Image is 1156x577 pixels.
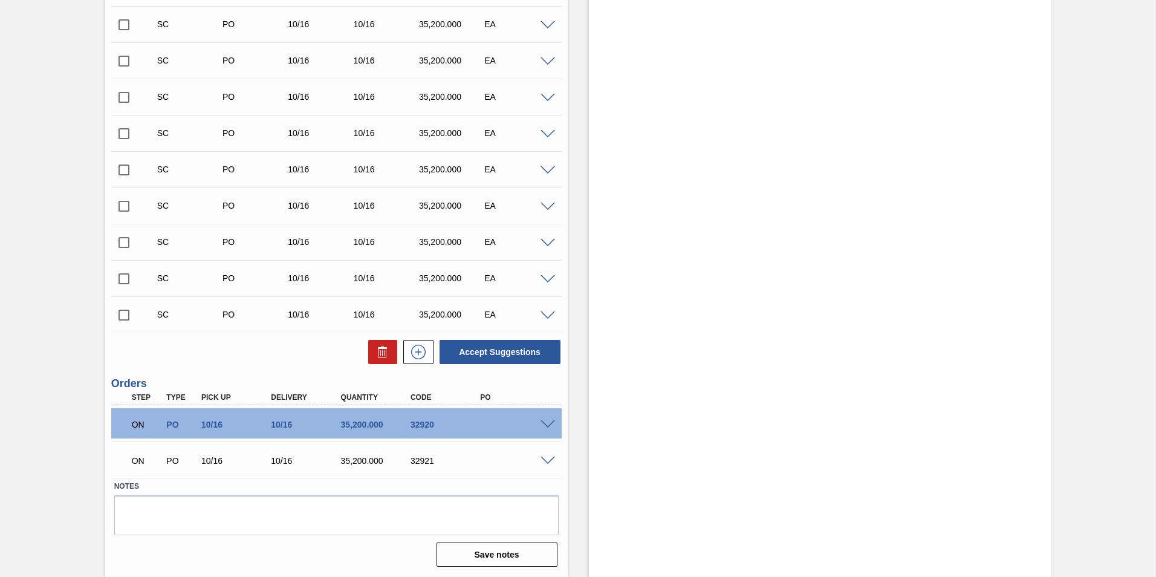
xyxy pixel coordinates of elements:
[268,456,346,466] div: 10/16/2025
[219,310,293,319] div: Purchase order
[351,19,424,29] div: 10/16/2025
[154,310,227,319] div: Suggestion Created
[481,56,554,65] div: EA
[285,128,358,138] div: 10/16/2025
[163,420,200,429] div: Purchase order
[351,128,424,138] div: 10/16/2025
[351,165,424,174] div: 10/16/2025
[416,165,489,174] div: 35,200.000
[285,92,358,102] div: 10/16/2025
[351,56,424,65] div: 10/16/2025
[129,411,165,438] div: Negotiating Order
[408,420,485,429] div: 32920
[268,420,346,429] div: 10/16/2025
[219,128,293,138] div: Purchase order
[408,393,485,402] div: Code
[481,19,554,29] div: EA
[154,19,227,29] div: Suggestion Created
[397,340,433,364] div: New suggestion
[219,56,293,65] div: Purchase order
[219,237,293,247] div: Purchase order
[129,448,165,474] div: Negotiating Order
[338,420,416,429] div: 35,200.000
[132,456,162,466] p: ON
[163,456,200,466] div: Purchase order
[351,237,424,247] div: 10/16/2025
[163,393,200,402] div: Type
[198,420,276,429] div: 10/16/2025
[437,543,557,567] button: Save notes
[154,56,227,65] div: Suggestion Created
[132,420,162,429] p: ON
[219,273,293,283] div: Purchase order
[481,201,554,210] div: EA
[481,92,554,102] div: EA
[416,128,489,138] div: 35,200.000
[111,377,562,390] h3: Orders
[198,456,276,466] div: 10/16/2025
[351,201,424,210] div: 10/16/2025
[285,310,358,319] div: 10/16/2025
[481,165,554,174] div: EA
[219,92,293,102] div: Purchase order
[338,393,416,402] div: Quantity
[198,393,276,402] div: Pick up
[416,19,489,29] div: 35,200.000
[338,456,416,466] div: 35,200.000
[362,340,397,364] div: Delete Suggestions
[351,273,424,283] div: 10/16/2025
[477,393,555,402] div: PO
[481,310,554,319] div: EA
[129,393,165,402] div: Step
[154,165,227,174] div: Suggestion Created
[285,56,358,65] div: 10/16/2025
[351,92,424,102] div: 10/16/2025
[416,92,489,102] div: 35,200.000
[285,237,358,247] div: 10/16/2025
[154,237,227,247] div: Suggestion Created
[481,273,554,283] div: EA
[433,339,562,365] div: Accept Suggestions
[219,165,293,174] div: Purchase order
[481,128,554,138] div: EA
[154,92,227,102] div: Suggestion Created
[408,456,485,466] div: 32921
[416,273,489,283] div: 35,200.000
[268,393,346,402] div: Delivery
[416,310,489,319] div: 35,200.000
[285,201,358,210] div: 10/16/2025
[285,165,358,174] div: 10/16/2025
[114,478,559,495] label: Notes
[416,237,489,247] div: 35,200.000
[219,19,293,29] div: Purchase order
[285,273,358,283] div: 10/16/2025
[154,201,227,210] div: Suggestion Created
[481,237,554,247] div: EA
[416,56,489,65] div: 35,200.000
[219,201,293,210] div: Purchase order
[154,273,227,283] div: Suggestion Created
[440,340,560,364] button: Accept Suggestions
[154,128,227,138] div: Suggestion Created
[351,310,424,319] div: 10/16/2025
[285,19,358,29] div: 10/16/2025
[416,201,489,210] div: 35,200.000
